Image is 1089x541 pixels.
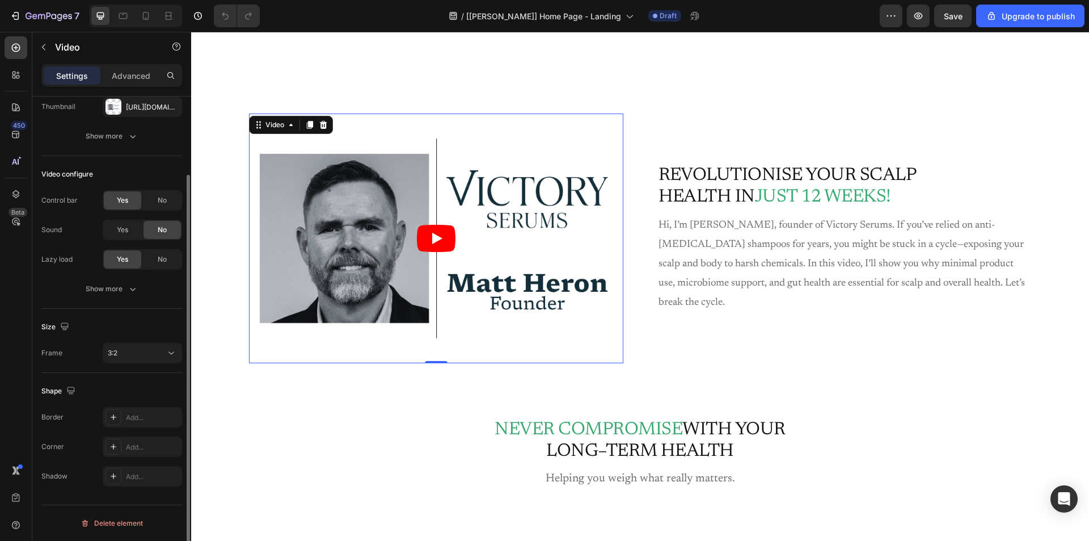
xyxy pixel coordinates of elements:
[466,132,841,178] h2: Revolutionise Your Scalp Health in
[564,156,700,174] span: Just 12 Weeks!
[41,195,78,206] div: Control bar
[117,195,128,206] span: Yes
[976,5,1084,27] button: Upgrade to publish
[56,70,88,82] p: Settings
[108,349,117,357] span: 3:2
[934,5,972,27] button: Save
[117,225,128,235] span: Yes
[11,121,27,130] div: 450
[41,514,182,532] button: Delete element
[109,386,790,432] h2: With Your Long–Term Health
[110,438,788,455] p: Helping you weigh what really matters.
[41,412,64,422] div: Border
[112,70,150,82] p: Advanced
[41,442,64,452] div: Corner
[126,102,179,112] div: [URL][DOMAIN_NAME]
[191,32,1089,541] iframe: To enrich screen reader interactions, please activate Accessibility in Grammarly extension settings
[126,442,179,452] div: Add...
[72,88,95,98] div: Video
[5,5,85,27] button: 7
[41,102,75,112] div: Thumbnail
[41,348,62,358] div: Frame
[660,11,677,21] span: Draft
[81,517,143,530] div: Delete element
[74,9,79,23] p: 7
[214,5,260,27] div: Undo/Redo
[117,254,128,265] span: Yes
[41,254,73,265] div: Lazy load
[86,131,138,142] div: Show more
[126,472,179,482] div: Add...
[41,279,182,299] button: Show more
[303,389,491,407] span: Never Compromise
[41,320,71,335] div: Size
[226,193,264,220] button: Play
[944,11,963,21] span: Save
[41,471,67,481] div: Shadow
[461,10,464,22] span: /
[126,413,179,423] div: Add...
[41,126,182,146] button: Show more
[9,208,27,217] div: Beta
[158,195,167,206] span: No
[41,384,78,399] div: Shape
[41,169,93,179] div: Video configure
[986,10,1075,22] div: Upgrade to publish
[103,343,182,363] button: 3:2
[158,225,167,235] span: No
[466,10,621,22] span: [[PERSON_NAME]] Home Page - Landing
[86,283,138,295] div: Show more
[41,225,62,235] div: Sound
[467,188,834,276] span: Hi, I’m [PERSON_NAME], founder of Victory Serums. If you’ve relied on anti-[MEDICAL_DATA] shampoo...
[55,40,151,54] p: Video
[1050,485,1078,513] div: Open Intercom Messenger
[158,254,167,265] span: No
